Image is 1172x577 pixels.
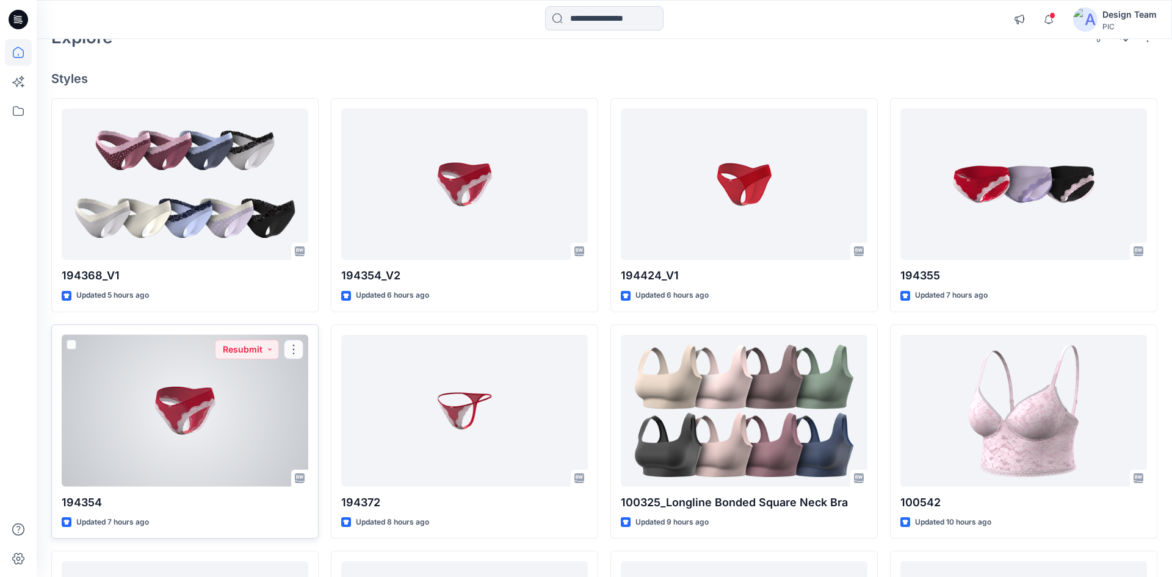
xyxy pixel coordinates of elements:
p: Updated 5 hours ago [76,289,149,302]
p: Updated 10 hours ago [915,516,991,529]
p: 194355 [900,267,1147,284]
a: 194372 [341,335,588,487]
a: 100325_Longline Bonded Square Neck Bra [621,335,867,487]
p: Updated 6 hours ago [356,289,429,302]
p: Updated 9 hours ago [635,516,709,529]
p: Updated 7 hours ago [76,516,149,529]
a: 194424_V1 [621,109,867,260]
p: 194354_V2 [341,267,588,284]
h4: Styles [51,71,1157,86]
p: 100325_Longline Bonded Square Neck Bra [621,494,867,511]
img: avatar [1073,7,1098,32]
a: 194354_V2 [341,109,588,260]
p: Updated 8 hours ago [356,516,429,529]
h2: Explore [51,27,113,47]
div: Design Team [1102,7,1157,22]
a: 194368_V1 [62,109,308,260]
div: PIC [1102,22,1157,31]
p: 194424_V1 [621,267,867,284]
p: 100542 [900,494,1147,511]
p: Updated 7 hours ago [915,289,988,302]
a: 194354 [62,335,308,487]
a: 100542 [900,335,1147,487]
p: Updated 6 hours ago [635,289,709,302]
p: 194368_V1 [62,267,308,284]
p: 194354 [62,494,308,511]
p: 194372 [341,494,588,511]
a: 194355 [900,109,1147,260]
